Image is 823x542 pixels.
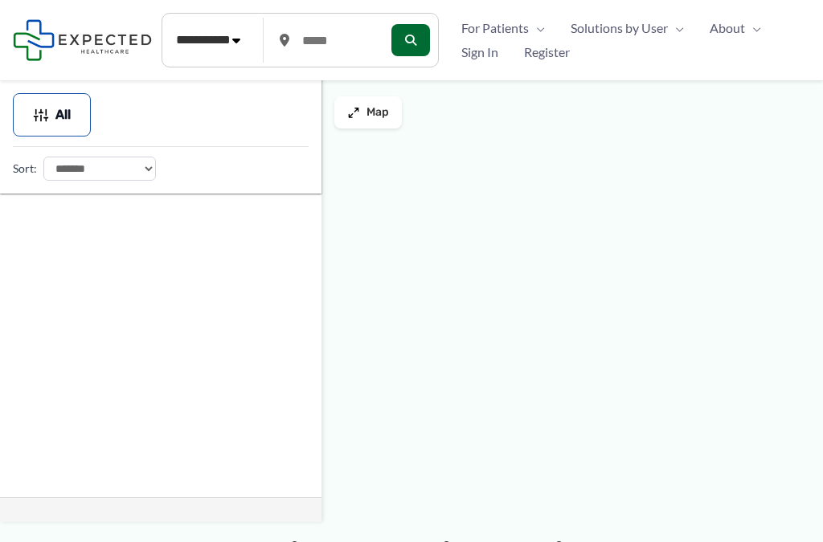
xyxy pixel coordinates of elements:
[334,96,402,128] button: Map
[668,16,684,40] span: Menu Toggle
[55,109,71,120] span: All
[511,40,583,64] a: Register
[13,93,91,137] button: All
[710,16,745,40] span: About
[33,107,49,123] img: Filter
[13,19,152,60] img: Expected Healthcare Logo - side, dark font, small
[13,158,37,179] label: Sort:
[347,106,360,119] img: Maximize
[529,16,545,40] span: Menu Toggle
[461,40,498,64] span: Sign In
[461,16,529,40] span: For Patients
[558,16,697,40] a: Solutions by UserMenu Toggle
[745,16,761,40] span: Menu Toggle
[697,16,774,40] a: AboutMenu Toggle
[571,16,668,40] span: Solutions by User
[448,40,511,64] a: Sign In
[448,16,558,40] a: For PatientsMenu Toggle
[366,106,389,120] span: Map
[524,40,570,64] span: Register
